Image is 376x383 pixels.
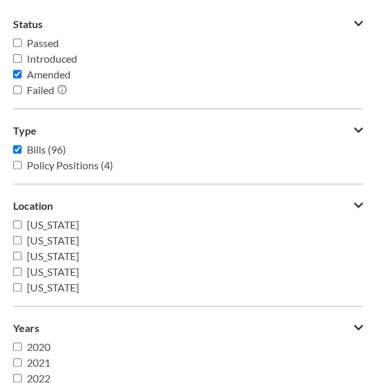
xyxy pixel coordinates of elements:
span: Type [13,125,37,137]
button: Status [13,13,363,35]
span: Bills (96) [27,143,66,156]
span: [US_STATE] [27,250,79,262]
button: Type [13,120,363,142]
input: [US_STATE] [13,267,22,276]
button: Years [13,317,363,339]
input: [US_STATE] [13,236,22,244]
span: Introduced [27,52,77,65]
input: [US_STATE] [13,283,22,291]
span: Amended [27,68,71,80]
span: Location [13,200,53,212]
input: Amended [13,70,22,78]
button: Location [13,195,363,217]
span: [US_STATE] [27,234,79,246]
span: Passed [27,37,59,49]
input: Bills (96) [13,145,22,154]
input: Introduced [13,54,22,63]
span: 2021 [27,356,50,369]
input: [US_STATE] [13,252,22,260]
input: Failed [13,86,22,94]
span: Failed [27,84,54,96]
span: [US_STATE] [27,265,79,278]
span: Years [13,322,39,334]
span: Status [13,18,43,30]
span: Policy Positions (4) [27,159,113,171]
span: 2020 [27,341,50,353]
input: Passed [13,39,22,47]
input: 2021 [13,358,22,367]
input: Policy Positions (4) [13,161,22,169]
input: 2022 [13,374,22,382]
input: [US_STATE] [13,220,22,229]
span: [US_STATE] [27,281,79,293]
span: [US_STATE] [27,218,79,231]
input: 2020 [13,342,22,351]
